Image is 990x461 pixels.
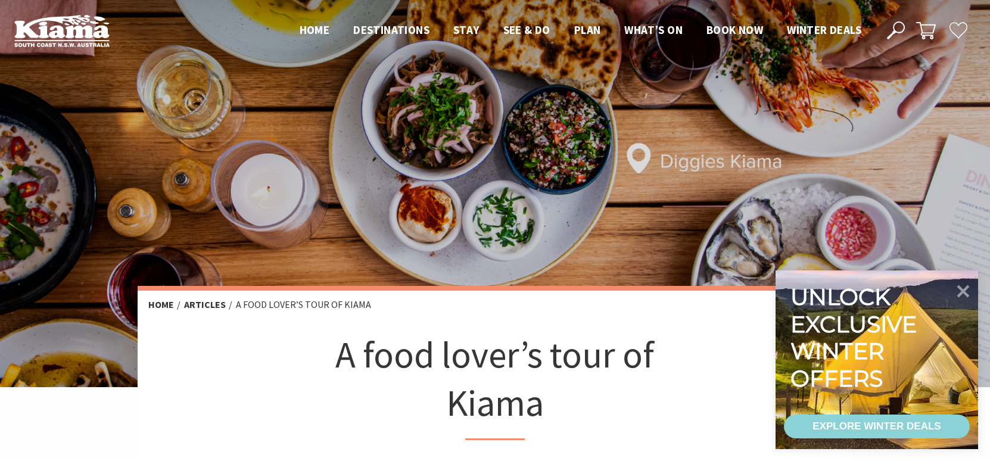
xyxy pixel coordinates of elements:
[236,297,371,313] li: A food lover’s tour of Kiama
[184,298,226,311] a: Articles
[319,331,671,440] h1: A food lover’s tour of Kiama
[706,23,763,37] span: Book now
[353,23,429,37] span: Destinations
[812,415,941,438] div: EXPLORE WINTER DEALS
[288,21,873,41] nav: Main Menu
[14,14,110,47] img: Kiama Logo
[624,23,683,37] span: What’s On
[787,23,861,37] span: Winter Deals
[300,23,330,37] span: Home
[574,23,601,37] span: Plan
[790,284,922,392] div: Unlock exclusive winter offers
[503,23,550,37] span: See & Do
[784,415,970,438] a: EXPLORE WINTER DEALS
[148,298,174,311] a: Home
[453,23,480,37] span: Stay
